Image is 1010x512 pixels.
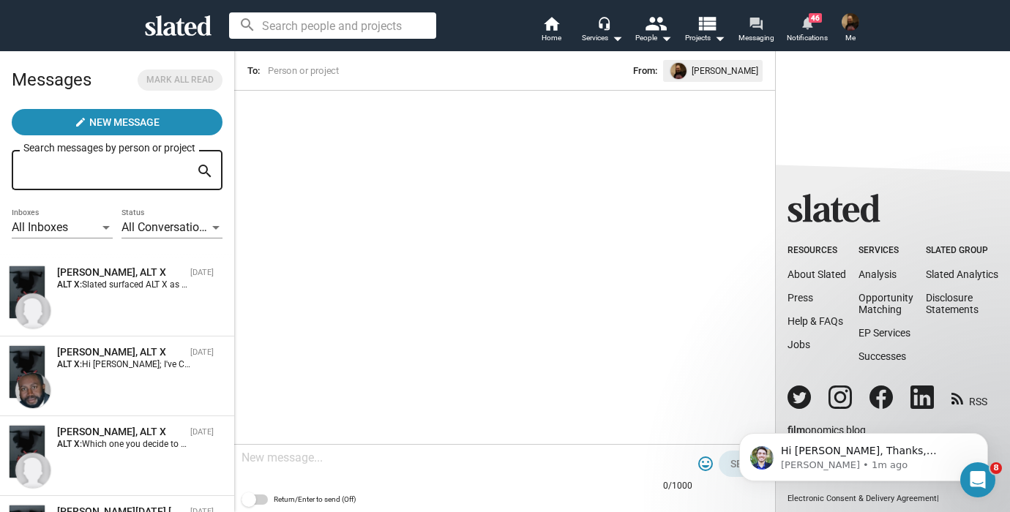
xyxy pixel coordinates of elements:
[266,64,485,78] input: Person or project
[696,12,717,34] mat-icon: view_list
[670,63,687,79] img: undefined
[57,359,82,369] strong: ALT X:
[57,266,184,279] div: William Drown, ALT X
[800,15,814,29] mat-icon: notifications
[809,13,822,23] span: 46
[196,160,214,183] mat-icon: search
[57,279,82,290] strong: ALT X:
[138,69,222,91] button: Mark all read
[858,245,913,257] div: Services
[730,15,782,47] a: Messaging
[858,292,913,315] a: OpportunityMatching
[788,292,813,304] a: Press
[10,426,45,478] img: ALT X
[663,481,692,492] mat-hint: 0/1000
[628,15,679,47] button: People
[525,15,577,47] a: Home
[542,15,560,32] mat-icon: home
[57,345,184,359] div: Max Walker-Bolton, ALT X
[89,109,160,135] span: New Message
[833,10,868,48] button: Herschel FaberMe
[842,13,859,31] img: Herschel Faber
[858,327,910,339] a: EP Services
[15,453,50,488] img: Ray Ghasemi
[582,29,623,47] div: Services
[82,439,201,449] span: Which one you decide to order
[635,29,672,47] div: People
[12,220,68,234] span: All Inboxes
[12,109,222,135] button: New Message
[858,350,906,362] a: Successes
[542,29,561,47] span: Home
[10,266,45,318] img: ALT X
[738,29,774,47] span: Messaging
[15,293,50,328] img: William Drown
[845,29,856,47] span: Me
[645,12,666,34] mat-icon: people
[190,347,214,357] time: [DATE]
[247,65,260,76] span: To:
[951,386,987,409] a: RSS
[788,268,846,280] a: About Slated
[749,16,763,30] mat-icon: forum
[697,455,714,473] mat-icon: tag_faces
[787,29,828,47] span: Notifications
[229,12,436,39] input: Search people and projects
[190,427,214,437] time: [DATE]
[597,16,610,29] mat-icon: headset_mic
[10,346,45,398] img: ALT X
[788,245,846,257] div: Resources
[608,29,626,47] mat-icon: arrow_drop_down
[990,462,1002,474] span: 8
[15,373,50,408] img: Max Walker-Bolton
[57,439,82,449] strong: ALT X:
[711,29,728,47] mat-icon: arrow_drop_down
[858,268,897,280] a: Analysis
[782,15,833,47] a: 46Notifications
[82,279,961,290] span: Slated surfaced ALT X as a match for my Executive Producer interest. I would love to share my bac...
[633,63,657,79] span: From:
[57,425,184,439] div: Ray Ghasemi, ALT X
[577,15,628,47] button: Services
[679,15,730,47] button: Projects
[657,29,675,47] mat-icon: arrow_drop_down
[926,292,979,315] a: DisclosureStatements
[12,62,91,97] h2: Messages
[190,268,214,277] time: [DATE]
[685,29,725,47] span: Projects
[788,339,810,350] a: Jobs
[82,359,921,369] span: Hi [PERSON_NAME]; I've CC'd my producing partners in this email. Let's have a phone conversation ...
[692,63,758,79] span: [PERSON_NAME]
[121,220,212,234] span: All Conversations
[75,116,86,128] mat-icon: create
[960,462,995,497] iframe: Intercom live chat
[788,315,843,327] a: Help & FAQs
[926,245,998,257] div: Slated Group
[717,402,1010,505] iframe: Intercom notifications message
[146,72,214,88] span: Mark all read
[926,268,998,280] a: Slated Analytics
[274,491,356,508] span: Return/Enter to send (Off)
